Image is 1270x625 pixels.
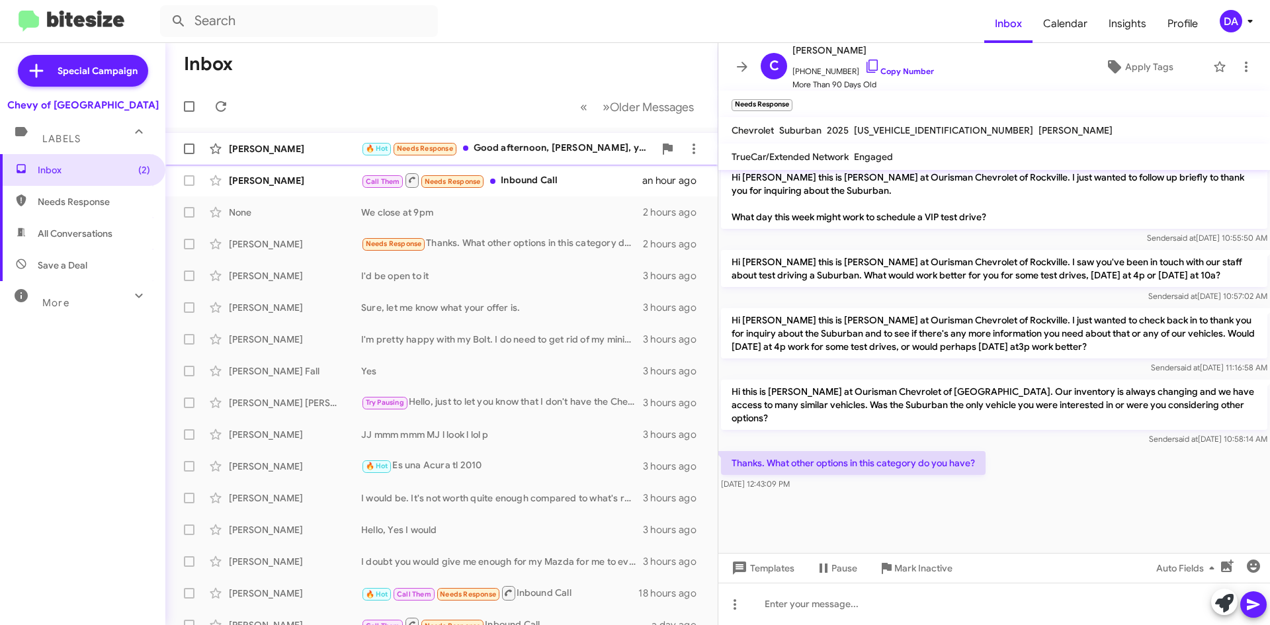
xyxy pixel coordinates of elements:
div: [PERSON_NAME] [229,428,361,441]
div: [PERSON_NAME] [229,587,361,600]
div: Yes [361,364,643,378]
div: Good afternoon, [PERSON_NAME], yes, we came by twice to the dealership on Rockville Pike. Second ... [361,141,654,156]
button: Previous [572,93,595,120]
span: Mark Inactive [894,556,952,580]
div: [PERSON_NAME] [229,237,361,251]
span: Try Pausing [366,398,404,407]
div: 3 hours ago [643,555,707,568]
span: TrueCar/Extended Network [732,151,849,163]
div: 18 hours ago [638,587,707,600]
span: Labels [42,133,81,145]
div: We close at 9pm [361,206,643,219]
button: Mark Inactive [868,556,963,580]
h1: Inbox [184,54,233,75]
div: [PERSON_NAME] Fall [229,364,361,378]
button: Templates [718,556,805,580]
span: Needs Response [397,144,453,153]
span: Needs Response [440,590,496,599]
p: Hi [PERSON_NAME] this is [PERSON_NAME] at Ourisman Chevrolet of Rockville. I just wanted to check... [721,308,1267,358]
div: None [229,206,361,219]
span: said at [1174,291,1197,301]
span: More Than 90 Days Old [792,78,934,91]
div: DA [1220,10,1242,32]
div: [PERSON_NAME] [229,269,361,282]
span: Templates [729,556,794,580]
a: Special Campaign [18,55,148,87]
span: Older Messages [610,100,694,114]
span: said at [1175,434,1198,444]
div: Sure, let me know what your offer is. [361,301,643,314]
input: Search [160,5,438,37]
nav: Page navigation example [573,93,702,120]
span: [PHONE_NUMBER] [792,58,934,78]
span: » [603,99,610,115]
div: Hello, Yes I would [361,523,643,536]
span: Needs Response [366,239,422,248]
span: [DATE] 12:43:09 PM [721,479,790,489]
span: 🔥 Hot [366,462,388,470]
a: Insights [1098,5,1157,43]
span: Special Campaign [58,64,138,77]
span: « [580,99,587,115]
span: [PERSON_NAME] [1038,124,1113,136]
div: Es una Acura tl 2010 [361,458,643,474]
div: [PERSON_NAME] [229,523,361,536]
div: I doubt you would give me enough for my Mazda for me to even break even on it. I still owe someth... [361,555,643,568]
span: Save a Deal [38,259,87,272]
a: Inbox [984,5,1033,43]
span: Suburban [779,124,822,136]
span: 🔥 Hot [366,144,388,153]
div: I'm pretty happy with my Bolt. I do need to get rid of my minivan but I think it's probably too o... [361,333,643,346]
small: Needs Response [732,99,792,111]
div: JJ mmm mmm MJ l look l lol p [361,428,643,441]
span: Apply Tags [1125,55,1173,79]
div: Hello, just to let you know that I don't have the Chevy [US_STATE] anymore, I was in car accident... [361,395,643,410]
div: [PERSON_NAME] [229,333,361,346]
span: Call Them [397,590,431,599]
a: Calendar [1033,5,1098,43]
div: 3 hours ago [643,491,707,505]
div: I'd be open to it [361,269,643,282]
div: [PERSON_NAME] [PERSON_NAME] [229,396,361,409]
div: 3 hours ago [643,460,707,473]
div: 3 hours ago [643,364,707,378]
div: 2 hours ago [643,237,707,251]
div: Inbound Call [361,585,638,601]
div: [PERSON_NAME] [229,174,361,187]
button: Next [595,93,702,120]
span: Sender [DATE] 10:55:50 AM [1147,233,1267,243]
div: 2 hours ago [643,206,707,219]
span: Needs Response [38,195,150,208]
span: More [42,297,69,309]
div: 3 hours ago [643,269,707,282]
a: Profile [1157,5,1208,43]
div: [PERSON_NAME] [229,301,361,314]
span: 🔥 Hot [366,590,388,599]
span: Sender [DATE] 10:58:14 AM [1149,434,1267,444]
p: Thanks. What other options in this category do you have? [721,451,986,475]
div: 3 hours ago [643,301,707,314]
div: [PERSON_NAME] [229,142,361,155]
button: Auto Fields [1146,556,1230,580]
p: Hi [PERSON_NAME] this is [PERSON_NAME] at Ourisman Chevrolet of Rockville. I saw you've been in t... [721,250,1267,287]
button: Pause [805,556,868,580]
span: Call Them [366,177,400,186]
span: Inbox [38,163,150,177]
div: 3 hours ago [643,428,707,441]
div: 3 hours ago [643,523,707,536]
div: Thanks. What other options in this category do you have? [361,236,643,251]
span: Pause [831,556,857,580]
span: (2) [138,163,150,177]
span: Auto Fields [1156,556,1220,580]
span: Needs Response [425,177,481,186]
span: Chevrolet [732,124,774,136]
span: C [769,56,779,77]
p: Hi [PERSON_NAME] this is [PERSON_NAME] at Ourisman Chevrolet of Rockville. I just wanted to follo... [721,165,1267,229]
button: DA [1208,10,1255,32]
span: Engaged [854,151,893,163]
span: said at [1177,362,1200,372]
